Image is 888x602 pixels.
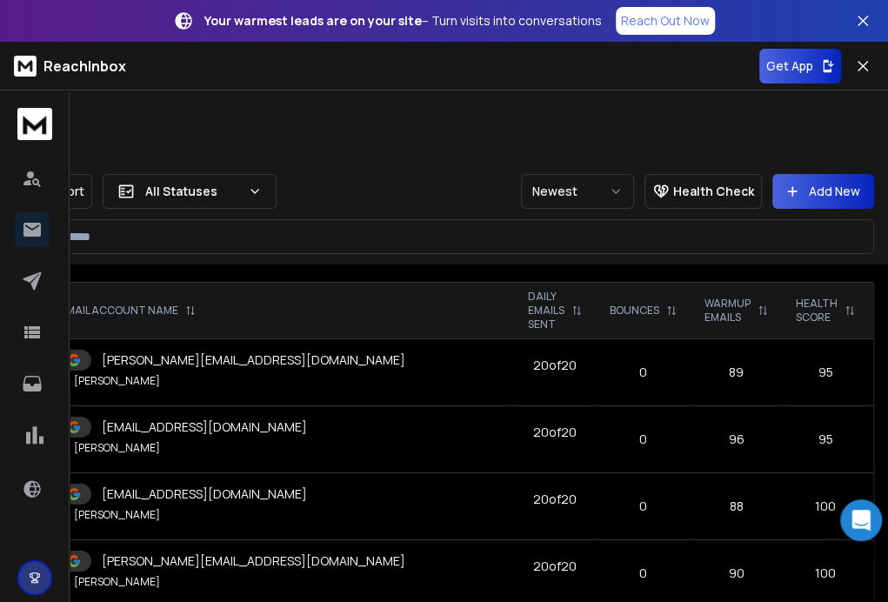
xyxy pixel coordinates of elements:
[610,304,659,318] p: BOUNCES
[145,183,241,200] p: All Statuses
[621,12,710,30] p: Reach Out Now
[616,7,715,35] a: Reach Out Now
[691,406,782,473] td: 96
[533,491,577,508] div: 20 of 20
[74,508,160,522] p: [PERSON_NAME]
[533,558,577,575] div: 20 of 20
[840,499,882,541] div: Open Intercom Messenger
[606,364,680,381] p: 0
[673,183,754,200] p: Health Check
[533,357,577,374] div: 20 of 20
[74,441,160,455] p: [PERSON_NAME]
[782,339,869,406] td: 95
[17,108,52,140] img: logo
[691,473,782,540] td: 88
[74,374,160,388] p: [PERSON_NAME]
[533,424,577,441] div: 20 of 20
[606,431,680,448] p: 0
[606,498,680,515] p: 0
[528,290,564,331] p: DAILY EMAILS SENT
[102,485,307,503] p: [EMAIL_ADDRESS][DOMAIN_NAME]
[782,406,869,473] td: 95
[782,473,869,540] td: 100
[102,351,405,369] p: [PERSON_NAME][EMAIL_ADDRESS][DOMAIN_NAME]
[606,565,680,582] p: 0
[644,174,762,209] button: Health Check
[102,418,307,436] p: [EMAIL_ADDRESS][DOMAIN_NAME]
[759,49,841,84] button: Get App
[704,297,751,324] p: WARMUP EMAILS
[204,12,602,30] p: – Turn visits into conversations
[521,174,634,209] button: Newest
[691,339,782,406] td: 89
[204,12,422,29] strong: Your warmest leads are on your site
[772,174,874,209] button: Add New
[74,575,160,589] p: [PERSON_NAME]
[796,297,838,324] p: HEALTH SCORE
[43,56,126,77] p: ReachInbox
[102,552,405,570] p: [PERSON_NAME][EMAIL_ADDRESS][DOMAIN_NAME]
[60,304,196,318] div: EMAIL ACCOUNT NAME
